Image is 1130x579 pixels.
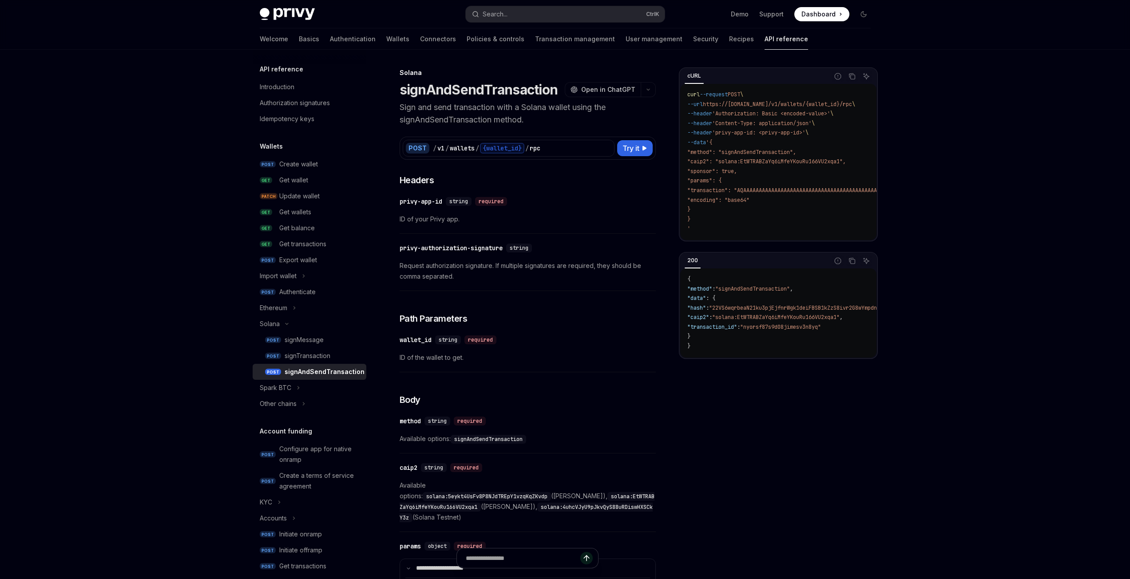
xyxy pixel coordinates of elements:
a: Transaction management [535,28,615,50]
button: Toggle dark mode [856,7,871,21]
span: GET [260,177,272,184]
span: } [687,343,690,350]
span: POST [260,563,276,570]
span: POST [260,161,276,168]
div: required [475,197,507,206]
span: "sponsor": true, [687,168,737,175]
div: Create a terms of service agreement [279,470,361,492]
a: GETGet transactions [253,236,366,252]
span: '{ [706,139,712,146]
span: ID of your Privy app. [400,214,656,225]
div: Ethereum [260,303,287,313]
div: signTransaction [285,351,330,361]
div: Solana [260,319,280,329]
div: Initiate offramp [279,545,322,555]
div: / [445,144,449,153]
div: signAndSendTransaction [285,366,365,377]
button: Send message [580,552,593,564]
div: required [454,417,486,425]
a: API reference [765,28,808,50]
span: Dashboard [801,10,836,19]
a: Authentication [330,28,376,50]
span: 'Authorization: Basic <encoded-value>' [712,110,830,117]
a: Wallets [386,28,409,50]
span: : [706,304,709,311]
span: --url [687,101,703,108]
span: "encoding": "base64" [687,197,749,204]
span: --header [687,110,712,117]
a: Support [759,10,784,19]
span: Body [400,394,420,406]
div: wallet_id [400,335,432,344]
span: POST [728,91,740,98]
span: ' [687,225,690,232]
button: Report incorrect code [832,255,844,267]
span: string [449,198,468,205]
span: , [790,285,793,292]
a: POSTInitiate onramp [253,526,366,542]
div: rpc [530,144,540,153]
span: Path Parameters [400,312,468,325]
span: 'privy-app-id: <privy-app-id>' [712,129,805,136]
div: Search... [483,9,508,20]
a: Security [693,28,718,50]
div: Get balance [279,223,315,233]
button: Open search [466,6,665,22]
button: Ask AI [860,255,872,267]
a: Authorization signatures [253,95,366,111]
span: Available options: ([PERSON_NAME]), ([PERSON_NAME]), (Solana Testnet) [400,480,656,523]
button: Toggle Other chains section [253,396,366,412]
span: POST [260,257,276,264]
div: Get transactions [279,561,326,571]
span: GET [260,225,272,232]
span: "hash" [687,304,706,311]
button: Open in ChatGPT [565,82,641,97]
button: Ask AI [860,71,872,82]
a: GETGet wallets [253,204,366,220]
a: Introduction [253,79,366,95]
div: Solana [400,68,656,77]
span: 'Content-Type: application/json' [712,120,812,127]
div: 200 [685,255,701,266]
a: Demo [731,10,749,19]
a: POSTExport wallet [253,252,366,268]
button: Toggle Spark BTC section [253,380,366,396]
span: Try it [622,143,639,154]
div: method [400,417,421,425]
div: POST [406,143,429,154]
input: Ask a question... [466,548,580,568]
div: v1 [437,144,444,153]
div: / [476,144,479,153]
a: POSTGet transactions [253,558,366,574]
span: "transaction_id" [687,323,737,331]
span: string [439,336,457,343]
code: signAndSendTransaction [451,435,526,444]
span: : { [706,295,715,302]
img: dark logo [260,8,315,20]
div: required [450,463,482,472]
div: Import wallet [260,271,297,281]
div: Initiate onramp [279,529,322,540]
div: privy-authorization-signature [400,244,503,252]
span: curl [687,91,700,98]
span: "solana:EtWTRABZaYq6iMfeYKouRu166VU2xqa1" [712,314,840,321]
span: , [840,314,843,321]
button: Toggle Import wallet section [253,268,366,284]
button: Copy the contents from the code block [846,71,858,82]
span: "signAndSendTransaction" [715,285,790,292]
a: POSTConfigure app for native onramp [253,441,366,468]
span: "params": { [687,177,722,184]
span: --data [687,139,706,146]
button: Toggle KYC section [253,494,366,510]
div: signMessage [285,335,324,345]
span: POST [260,531,276,538]
span: --header [687,129,712,136]
a: Idempotency keys [253,111,366,127]
div: KYC [260,497,272,508]
div: Authenticate [279,287,316,297]
span: : [712,285,715,292]
span: "nyorsf87s9d08jimesv3n8yq" [740,323,821,331]
code: solana:5eykt4UsFv8P8NJdTREpY1vzqKqZKvdp [423,492,551,501]
button: Toggle Accounts section [253,510,366,526]
div: Create wallet [279,159,318,169]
